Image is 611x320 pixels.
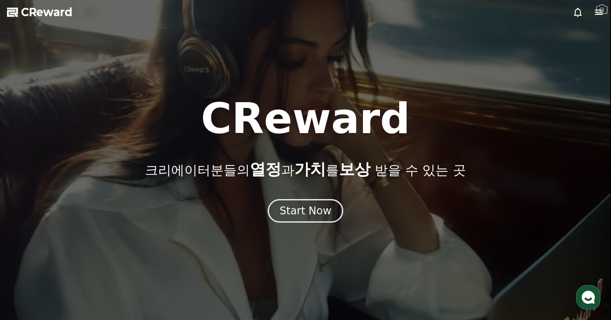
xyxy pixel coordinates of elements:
[250,160,281,178] span: 열정
[135,261,145,268] span: 설정
[339,160,370,178] span: 보상
[145,161,466,178] p: 크리에이터분들의 과 를 받을 수 있는 곳
[21,5,72,19] span: CReward
[58,248,113,269] a: 대화
[28,261,33,268] span: 홈
[280,204,331,218] div: Start Now
[294,160,326,178] span: 가치
[3,248,58,269] a: 홈
[268,208,343,216] a: Start Now
[113,248,168,269] a: 설정
[80,261,90,268] span: 대화
[268,199,343,223] button: Start Now
[201,98,410,140] h1: CReward
[7,5,72,19] a: CReward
